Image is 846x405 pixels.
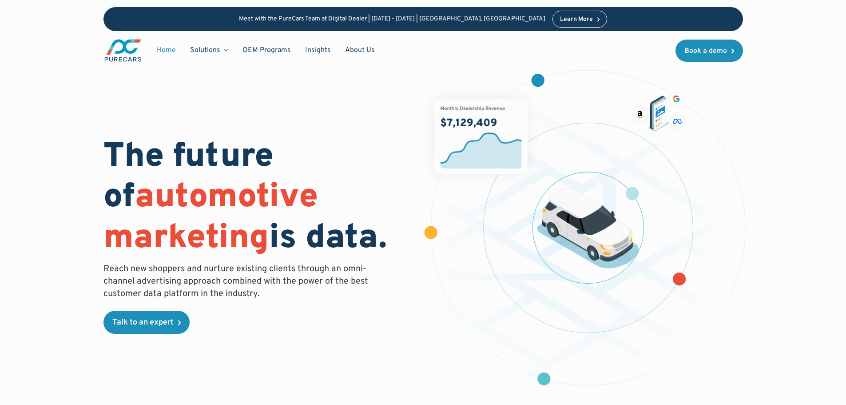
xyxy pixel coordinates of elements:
a: Learn More [552,11,608,28]
a: Home [150,42,183,59]
img: ads on social media and advertising partners [631,90,687,132]
a: About Us [338,42,382,59]
img: illustration of a vehicle [536,188,639,269]
div: Book a demo [684,48,727,55]
div: Solutions [183,42,235,59]
a: Talk to an expert [103,311,190,334]
img: purecars logo [103,38,143,63]
h1: The future of is data. [103,137,413,259]
span: automotive marketing [103,176,318,260]
div: Learn More [560,16,593,23]
p: Meet with the PureCars Team at Digital Dealer | [DATE] - [DATE] | [GEOGRAPHIC_DATA], [GEOGRAPHIC_... [239,16,545,23]
a: Insights [298,42,338,59]
a: Book a demo [675,40,743,62]
a: OEM Programs [235,42,298,59]
div: Talk to an expert [112,319,174,327]
div: Solutions [190,45,220,55]
img: chart showing monthly dealership revenue of $7m [434,99,528,174]
p: Reach new shoppers and nurture existing clients through an omni-channel advertising approach comb... [103,263,373,300]
a: main [103,38,143,63]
